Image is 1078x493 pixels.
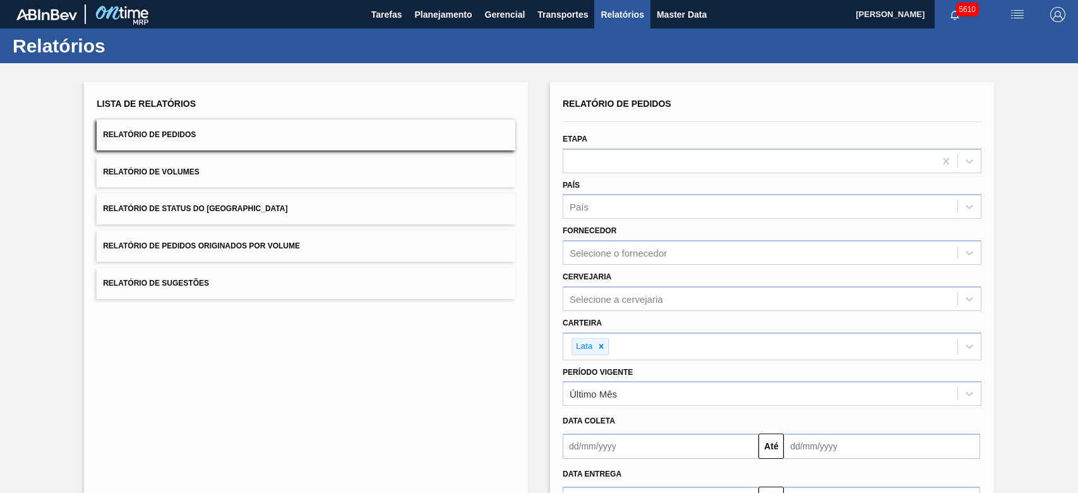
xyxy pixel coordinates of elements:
[97,193,515,224] button: Relatório de Status do [GEOGRAPHIC_DATA]
[563,226,616,235] label: Fornecedor
[563,319,602,327] label: Carteira
[563,368,633,377] label: Período Vigente
[956,3,978,16] span: 5610
[563,181,580,190] label: País
[103,241,300,250] span: Relatório de Pedidos Originados por Volume
[97,99,196,109] span: Lista de Relatórios
[784,434,979,459] input: dd/mm/yyyy
[103,204,287,213] span: Relatório de Status do [GEOGRAPHIC_DATA]
[935,6,975,23] button: Notificações
[1010,7,1025,22] img: userActions
[563,470,621,478] span: Data entrega
[572,339,594,355] div: Lata
[563,434,758,459] input: dd/mm/yyyy
[563,272,611,281] label: Cervejaria
[758,434,784,459] button: Até
[601,7,644,22] span: Relatórios
[563,99,671,109] span: Relatório de Pedidos
[97,268,515,299] button: Relatório de Sugestões
[97,231,515,262] button: Relatório de Pedidos Originados por Volume
[103,130,196,139] span: Relatório de Pedidos
[97,119,515,150] button: Relatório de Pedidos
[570,293,663,304] div: Selecione a cervejaria
[103,279,209,288] span: Relatório de Sugestões
[97,157,515,188] button: Relatório de Volumes
[371,7,402,22] span: Tarefas
[485,7,525,22] span: Gerencial
[563,135,587,143] label: Etapa
[657,7,707,22] span: Master Data
[414,7,472,22] span: Planejamento
[13,39,237,53] h1: Relatórios
[103,167,199,176] span: Relatório de Volumes
[1050,7,1065,22] img: Logout
[570,389,617,399] div: Último Mês
[570,202,589,212] div: País
[563,417,615,425] span: Data coleta
[16,9,77,20] img: TNhmsLtSVTkK8tSr43FrP2fwEKptu5GPRR3wAAAABJRU5ErkJggg==
[570,248,667,259] div: Selecione o fornecedor
[537,7,588,22] span: Transportes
